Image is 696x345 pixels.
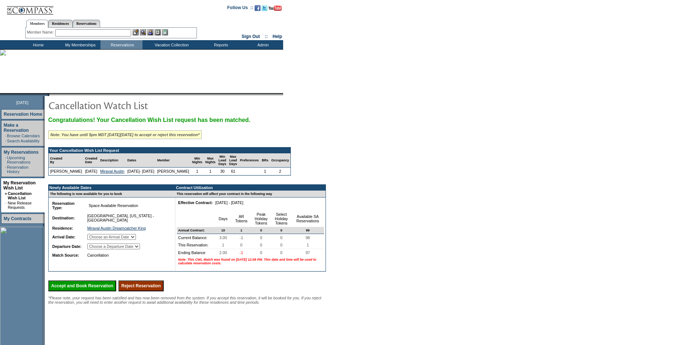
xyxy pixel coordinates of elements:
[239,153,260,168] td: Preferences
[4,216,31,221] a: My Contracts
[215,200,243,205] nobr: [DATE] - [DATE]
[279,234,284,241] span: 0
[5,191,7,196] b: »
[48,117,250,123] span: Congratulations! Your Cancellation Wish List request has been matched.
[3,180,36,191] a: My Reservation Wish List
[142,40,199,49] td: Vacation Collection
[270,153,290,168] td: Occupancy
[49,147,290,153] td: Your Cancellation Wish List Request
[259,241,264,249] span: 0
[220,227,227,234] span: 10
[238,249,244,256] span: -1
[175,185,326,191] td: Contract Utilization
[5,134,6,138] td: ·
[126,153,156,168] td: Dates
[232,211,251,227] td: AR Tokens
[5,165,6,174] td: ·
[199,40,241,49] td: Reports
[214,211,232,227] td: Days
[4,123,29,133] a: Make a Reservation
[100,169,124,173] a: Miraval Austin
[304,227,311,234] span: 99
[49,185,171,191] td: Newly Available Dates
[191,168,204,175] td: 1
[259,227,263,234] span: 0
[86,212,169,224] td: [GEOGRAPHIC_DATA], [US_STATE] - [GEOGRAPHIC_DATA]
[217,153,228,168] td: Min Lead Days
[156,168,191,175] td: [PERSON_NAME]
[177,234,215,241] td: Current Balance:
[178,200,213,205] b: Effective Contract:
[84,168,99,175] td: [DATE]
[255,5,260,11] img: Become our fan on Facebook
[155,29,161,35] img: Reservations
[52,201,75,210] b: Reservation Type:
[147,29,153,35] img: Impersonate
[99,153,126,168] td: Description
[270,168,290,175] td: 2
[126,168,156,175] td: [DATE]- [DATE]
[100,40,142,49] td: Reservations
[4,112,42,117] a: Reservation Home
[5,201,7,210] td: ·
[217,168,228,175] td: 30
[279,241,284,249] span: 0
[52,235,75,239] b: Arrival Date:
[265,34,268,39] span: ::
[255,7,260,12] a: Become our fan on Facebook
[87,202,140,209] span: Space Available Reservation
[49,93,50,96] img: blank.gif
[48,296,322,304] span: *Please note, your request has been satisfied and has now been removed from the system. If you ac...
[58,40,100,49] td: My Memberships
[8,191,31,200] a: Cancellation Wish List
[7,134,40,138] a: Browse Calendars
[228,153,239,168] td: Max Lead Days
[7,139,39,143] a: Search Availability
[218,234,228,241] span: 3.00
[204,168,217,175] td: 1
[7,156,30,164] a: Upcoming Reservations
[262,7,267,12] a: Follow us on Twitter
[52,244,81,249] b: Departure Date:
[177,227,215,234] td: Annual Contract:
[5,139,6,143] td: ·
[221,241,226,249] span: 1
[162,29,168,35] img: b_calculator.gif
[8,201,31,210] a: New Release Requests
[271,211,291,227] td: Select Holiday Tokens
[269,7,282,12] a: Subscribe to our YouTube Channel
[48,280,116,291] input: Accept and Book Reservation
[133,29,139,35] img: b_edit.gif
[73,20,100,27] a: Reservations
[26,20,49,28] a: Members
[239,241,244,249] span: 0
[204,153,217,168] td: Max Nights
[239,227,244,234] span: 1
[259,249,264,256] span: 0
[241,34,260,39] a: Sign Out
[49,153,84,168] td: Created By
[52,226,73,230] b: Residence:
[259,234,264,241] span: 0
[177,256,324,267] td: Note: This CWL Match was found on [DATE] 12:08 PM. This date and time will be used to calculate r...
[227,4,253,13] td: Follow Us ::
[52,253,79,257] b: Match Source:
[27,29,55,35] div: Member Name:
[177,241,215,249] td: This Reservation:
[118,280,164,291] input: Reject Reservation
[49,168,84,175] td: [PERSON_NAME]
[16,40,58,49] td: Home
[260,168,270,175] td: 1
[4,150,38,155] a: My Reservations
[292,211,324,227] td: Available SA Reservations
[279,227,284,234] span: 0
[262,5,267,11] img: Follow us on Twitter
[241,40,283,49] td: Admin
[304,249,311,256] span: 97
[86,252,169,259] td: Cancellation
[47,93,49,96] img: promoShadowLeftCorner.gif
[87,226,146,230] a: Miraval Austin Dreamcatcher King
[16,100,28,105] span: [DATE]
[218,249,228,256] span: 2.00
[7,165,28,174] a: Reservation History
